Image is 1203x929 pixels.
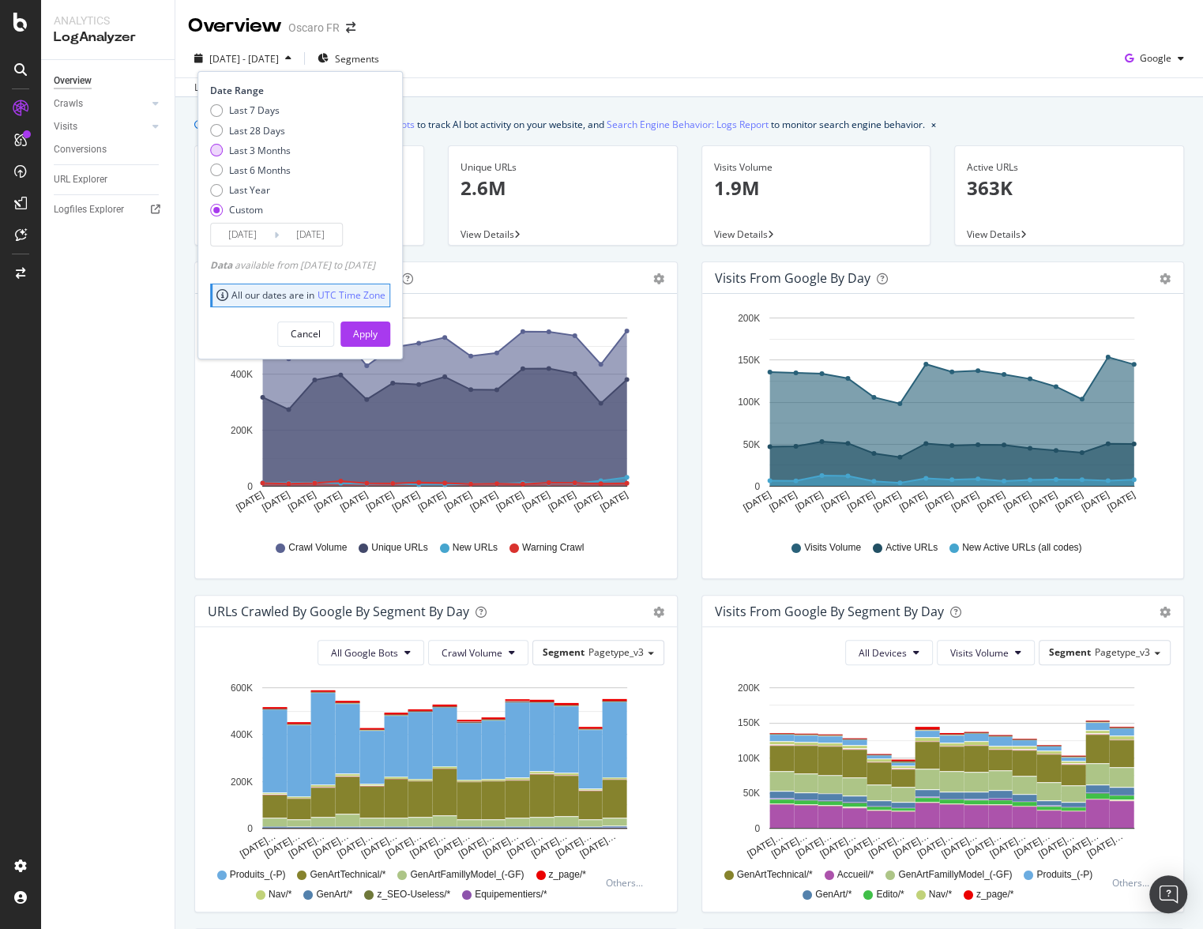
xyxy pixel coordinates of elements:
div: URL Explorer [54,171,107,188]
button: Visits Volume [937,640,1035,665]
text: [DATE] [312,489,344,513]
span: Crawl Volume [442,646,502,660]
span: All Devices [859,646,907,660]
div: Last update [194,81,280,95]
span: Nav/* [269,888,291,901]
text: [DATE] [442,489,474,513]
text: 200K [737,683,759,694]
span: z_page/* [976,888,1013,901]
div: Last 28 Days [210,124,291,137]
button: Google [1118,46,1190,71]
a: Logfiles Explorer [54,201,164,218]
span: Visits Volume [950,646,1009,660]
svg: A chart. [715,678,1171,861]
div: Last 6 Months [229,164,291,177]
div: Overview [54,73,92,89]
text: 200K [737,313,759,324]
text: [DATE] [1001,489,1032,513]
text: 200K [231,425,253,436]
div: Date Range [210,84,386,97]
div: Custom [229,203,263,216]
text: [DATE] [819,489,851,513]
div: Visits [54,118,77,135]
text: [DATE] [949,489,980,513]
text: [DATE] [871,489,903,513]
text: [DATE] [845,489,877,513]
input: Start Date [211,224,274,246]
button: All Devices [845,640,933,665]
a: URL Explorer [54,171,164,188]
div: info banner [194,116,1184,133]
div: All our dates are in [216,288,385,302]
div: Visits from Google By Segment By Day [715,604,944,619]
span: GenArtFamillyModel_(-GF) [410,868,524,882]
text: [DATE] [234,489,265,513]
span: Nav/* [929,888,952,901]
text: 400K [231,369,253,380]
div: Last Year [210,183,291,197]
button: Crawl Volume [428,640,528,665]
span: New URLs [453,541,498,555]
span: Pagetype_v3 [588,645,644,659]
text: 0 [754,823,760,834]
text: [DATE] [416,489,448,513]
svg: A chart. [715,307,1171,526]
span: New Active URLs (all codes) [962,541,1081,555]
div: Last 3 Months [229,144,291,157]
input: End Date [279,224,342,246]
text: 200K [231,777,253,788]
div: Last 3 Months [210,144,291,157]
svg: A chart. [208,678,664,861]
div: Custom [210,203,291,216]
a: Overview [54,73,164,89]
span: Active URLs [885,541,938,555]
div: Last 7 Days [210,103,291,117]
span: z_page/* [548,868,585,882]
span: Visits Volume [804,541,861,555]
button: All Google Bots [318,640,424,665]
div: Last 6 Months [210,164,291,177]
text: 50K [742,439,759,450]
div: Others... [1112,876,1156,890]
div: LogAnalyzer [54,28,162,47]
span: View Details [714,228,768,241]
div: gear [653,607,664,618]
div: gear [1160,273,1171,284]
div: URLs Crawled by Google By Segment By Day [208,604,469,619]
div: arrow-right-arrow-left [346,22,355,33]
text: 0 [247,823,253,834]
text: [DATE] [897,489,928,513]
text: [DATE] [598,489,630,513]
div: Visits Volume [714,160,919,175]
div: gear [653,273,664,284]
text: 150K [737,717,759,728]
text: [DATE] [338,489,370,513]
button: Cancel [277,322,334,347]
span: Segment [1049,645,1091,659]
span: GenArtTechnical/* [737,868,813,882]
span: [DATE] - [DATE] [209,52,279,66]
a: Visits [54,118,148,135]
span: All Google Bots [331,646,398,660]
div: Crawls [54,96,83,112]
text: 0 [247,481,253,492]
button: Apply [340,322,390,347]
a: Conversions [54,141,164,158]
text: [DATE] [286,489,318,513]
text: 400K [231,729,253,740]
text: [DATE] [1079,489,1111,513]
div: Cancel [291,327,321,340]
div: A chart. [208,307,664,526]
text: [DATE] [547,489,578,513]
text: 600K [231,683,253,694]
text: [DATE] [390,489,422,513]
button: close banner [927,113,940,136]
p: 363K [967,175,1171,201]
span: GenArtTechnical/* [310,868,385,882]
text: 100K [737,753,759,764]
span: Unique URLs [371,541,427,555]
div: available from [DATE] to [DATE] [210,258,375,272]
